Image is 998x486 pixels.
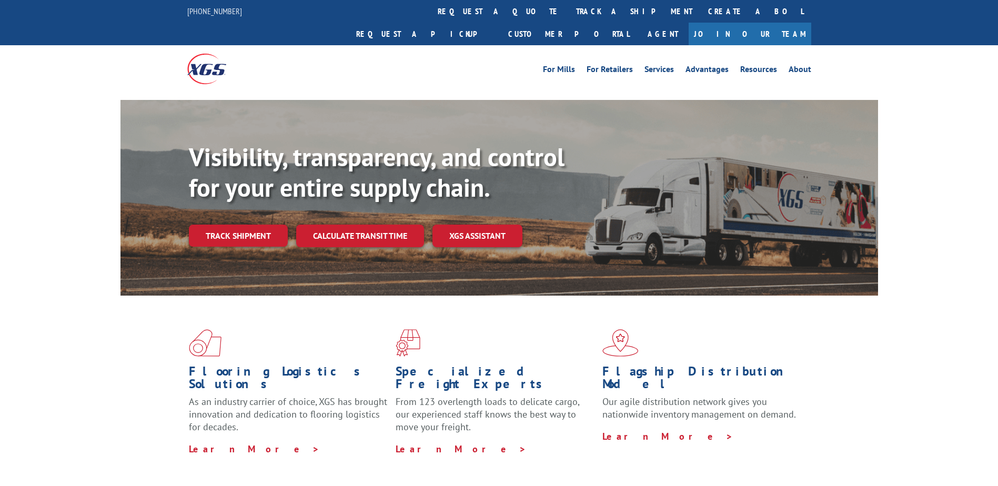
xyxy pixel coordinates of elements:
a: [PHONE_NUMBER] [187,6,242,16]
a: XGS ASSISTANT [432,225,522,247]
a: Calculate transit time [296,225,424,247]
a: Services [644,65,674,77]
img: xgs-icon-focused-on-flooring-red [396,329,420,357]
b: Visibility, transparency, and control for your entire supply chain. [189,140,564,204]
a: Join Our Team [689,23,811,45]
a: Track shipment [189,225,288,247]
a: Agent [637,23,689,45]
a: Learn More > [602,430,733,442]
h1: Flagship Distribution Model [602,365,801,396]
img: xgs-icon-total-supply-chain-intelligence-red [189,329,221,357]
span: Our agile distribution network gives you nationwide inventory management on demand. [602,396,796,420]
h1: Specialized Freight Experts [396,365,594,396]
a: Advantages [686,65,729,77]
a: Request a pickup [348,23,500,45]
a: For Mills [543,65,575,77]
a: Customer Portal [500,23,637,45]
a: Learn More > [189,443,320,455]
img: xgs-icon-flagship-distribution-model-red [602,329,639,357]
a: For Retailers [587,65,633,77]
p: From 123 overlength loads to delicate cargo, our experienced staff knows the best way to move you... [396,396,594,442]
a: Learn More > [396,443,527,455]
a: About [789,65,811,77]
span: As an industry carrier of choice, XGS has brought innovation and dedication to flooring logistics... [189,396,387,433]
h1: Flooring Logistics Solutions [189,365,388,396]
a: Resources [740,65,777,77]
